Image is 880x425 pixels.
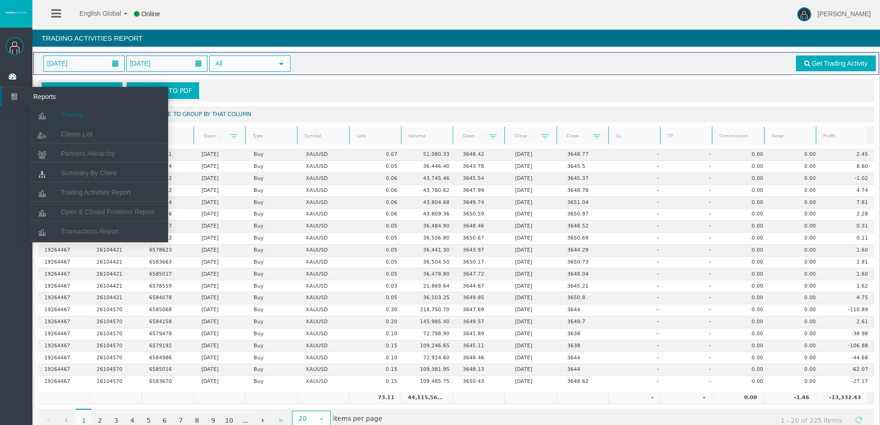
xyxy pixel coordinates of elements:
td: 43,804.68 [404,197,456,209]
td: 3650.59 [456,209,509,221]
td: 0.05 [352,292,404,304]
td: [DATE] [509,328,561,340]
td: XAUUSD [299,268,352,280]
td: Buy [247,292,299,304]
td: 6584986 [142,352,194,364]
td: - [665,185,717,197]
td: Buy [247,197,299,209]
td: 0.00 [770,161,822,173]
td: [DATE] [195,268,247,280]
td: Buy [247,268,299,280]
td: 0.00 [770,316,822,328]
td: 0.30 [352,304,404,316]
td: 36,506.80 [404,233,456,245]
a: Trading Activities Report [30,184,168,201]
td: 0.00 [717,161,770,173]
td: - [665,221,717,233]
td: 2.28 [822,209,874,221]
td: 3650.73 [561,257,613,269]
td: - [665,328,717,340]
td: [DATE] [195,185,247,197]
td: - [613,292,665,304]
td: 19264467 [38,292,90,304]
td: XAUUSD [299,257,352,269]
td: Buy [247,328,299,340]
td: - [613,197,665,209]
td: 36,441.30 [404,245,456,257]
td: 0.00 [717,221,770,233]
span: Trading Activities Report [61,189,131,196]
td: [DATE] [509,233,561,245]
td: 8050816 [142,209,194,221]
td: 36,504.50 [404,257,456,269]
td: [DATE] [509,316,561,328]
a: Commission [714,130,763,142]
td: 0.00 [717,197,770,209]
td: 2.81 [822,257,874,269]
a: Partners Hierarchy [30,145,168,162]
td: XAUUSD [299,292,352,304]
td: - [613,316,665,328]
td: Buy [247,233,299,245]
td: Buy [247,173,299,185]
td: -106.88 [822,340,874,352]
a: Lots [351,130,400,142]
a: Reports [2,87,168,106]
td: 0.00 [770,149,822,161]
td: - [665,245,717,257]
span: Transactions Report [61,228,119,235]
a: Volume [402,130,451,142]
td: [DATE] [509,340,561,352]
td: 0.00 [717,245,770,257]
td: [DATE] [509,221,561,233]
td: 26104421 [90,292,142,304]
td: [DATE] [195,149,247,161]
td: [DATE] [195,197,247,209]
td: 2.45 [822,149,874,161]
td: 0.05 [352,221,404,233]
td: 3645.11 [456,340,509,352]
td: 26104570 [90,304,142,316]
td: 3647.72 [456,268,509,280]
td: 0.00 [770,328,822,340]
td: 6585017 [142,268,194,280]
td: 4.74 [822,185,874,197]
td: [DATE] [509,161,561,173]
td: [DATE] [195,328,247,340]
td: 72,798.90 [404,328,456,340]
td: 0.05 [352,268,404,280]
td: 8.60 [822,161,874,173]
td: 0.00 [717,268,770,280]
td: 109,246.65 [404,340,456,352]
td: 6579192 [142,340,194,352]
td: 0.00 [770,173,822,185]
td: - [665,173,717,185]
td: - [665,257,717,269]
td: Buy [247,340,299,352]
td: 0.00 [770,340,822,352]
td: 0.03 [352,280,404,292]
td: 3650.69 [561,233,613,245]
a: Symbol [299,130,348,142]
td: XAUUSD [299,161,352,173]
td: [DATE] [509,197,561,209]
td: 3643.97 [456,245,509,257]
td: 6579478 [142,328,194,340]
td: 3648.42 [456,149,509,161]
td: XAUUSD [299,221,352,233]
td: 0.00 [717,340,770,352]
td: [DATE] [195,173,247,185]
td: Buy [247,161,299,173]
td: 19264467 [38,352,90,364]
td: 6578623 [142,245,194,257]
a: Swap [765,130,814,142]
td: [DATE] [195,245,247,257]
td: Buy [247,149,299,161]
td: 3649.85 [456,292,509,304]
td: 0.00 [770,304,822,316]
a: Export to PDF [127,82,199,99]
td: [DATE] [195,257,247,269]
td: Buy [247,316,299,328]
td: 3641.89 [456,328,509,340]
td: 0.00 [770,257,822,269]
